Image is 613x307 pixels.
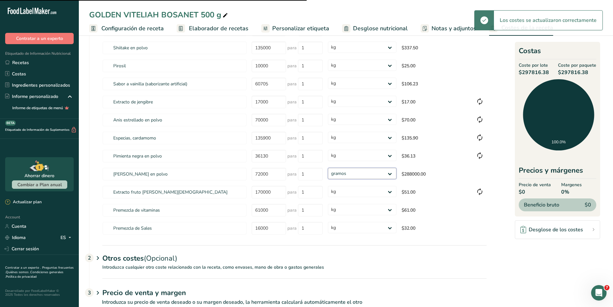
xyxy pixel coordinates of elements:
td: $106.23 [399,75,473,93]
a: Desglose de los costes [515,220,600,239]
td: $17.00 [399,93,473,111]
span: Personalizar etiqueta [272,24,329,33]
span: para [287,117,297,123]
td: $61.00 [399,201,473,219]
div: ES [60,234,74,242]
td: $25.00 [399,57,473,75]
div: GOLDEN VITELIAH BOSANET 500 g [89,9,229,21]
span: Coste por lote [519,62,549,69]
span: para [287,62,297,69]
div: 3 [85,288,94,297]
button: Contratar a un experto [5,33,74,44]
span: para [287,171,297,177]
a: Condiciones generales . [5,270,63,279]
span: Beneficio bruto [524,201,559,209]
span: $0 [519,188,551,196]
a: Elaborador de recetas [177,21,248,36]
span: para [287,189,297,196]
span: Desglose nutricional [353,24,408,33]
span: $0 [585,201,591,209]
p: Introduzca cualquier otro coste relacionado con la receta, como envases, mano de obra o gastos ge... [89,264,487,278]
button: Cambiar a Plan anual [12,180,67,189]
span: para [287,135,297,141]
span: Margenes [561,181,582,188]
div: Ahorrar dinero [24,172,54,179]
span: Coste por paquete [558,62,596,69]
a: Notas y adjuntos [421,21,476,36]
h2: Costas [519,46,596,59]
span: (Opcional) [144,254,177,263]
span: Notas y adjuntos [432,24,476,33]
div: BETA [5,120,16,126]
div: Desglose de los costes [520,226,583,234]
a: Idioma [5,232,26,243]
span: 7 [604,285,609,290]
span: para [287,81,297,87]
a: Preguntas frecuentes . [5,265,74,274]
div: Informe personalizado [5,93,58,100]
span: 0% [561,188,582,196]
iframe: Intercom live chat [591,285,607,301]
td: $32.00 [399,219,473,237]
span: para [287,207,297,214]
div: Los costes se actualizaron correctamente [494,11,602,30]
span: $297816.38 [558,69,596,76]
span: para [287,153,297,159]
div: Otros costes [102,245,487,264]
td: $51.00 [399,183,473,201]
div: Actualizar plan [5,199,42,206]
div: 2 [85,254,94,262]
a: Contratar a un experto . [5,265,41,270]
td: $288000.00 [399,165,473,183]
a: Desglose nutricional [342,21,408,36]
td: $337.50 [399,39,473,57]
span: Configuración de receta [101,24,164,33]
span: Elaborador de recetas [189,24,248,33]
span: para [287,225,297,232]
td: $70.00 [399,111,473,129]
span: para [287,99,297,105]
span: Cambiar a Plan anual [17,182,62,188]
a: Configuración de receta [89,21,164,36]
a: Política de privacidad [6,274,37,279]
td: $36.13 [399,147,473,165]
div: Precios y márgenes [519,165,596,179]
span: $297816.38 [519,69,549,76]
td: $135.90 [399,129,473,147]
div: Desarrollado por FoodLabelMaker © 2025 Todos los derechos reservados [5,289,74,297]
span: Precio de venta [519,181,551,188]
h1: Precio de venta y margen [102,288,487,298]
span: para [287,44,297,51]
a: Personalizar etiqueta [261,21,329,36]
a: Quiénes somos . [6,270,30,274]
